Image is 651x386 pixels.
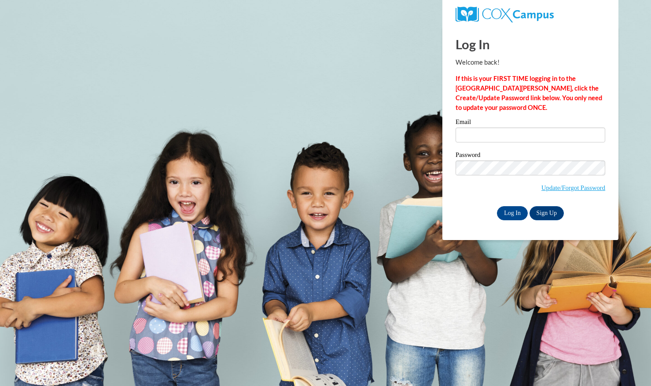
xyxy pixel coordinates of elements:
[497,206,528,220] input: Log In
[456,152,605,160] label: Password
[456,75,602,111] strong: If this is your FIRST TIME logging in to the [GEOGRAPHIC_DATA][PERSON_NAME], click the Create/Upd...
[456,35,605,53] h1: Log In
[456,7,554,22] img: COX Campus
[456,119,605,127] label: Email
[530,206,564,220] a: Sign Up
[456,58,605,67] p: Welcome back!
[456,10,554,18] a: COX Campus
[541,184,605,191] a: Update/Forgot Password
